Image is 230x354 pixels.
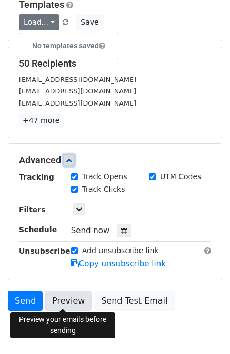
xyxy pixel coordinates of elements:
label: Track Opens [82,171,127,182]
small: [EMAIL_ADDRESS][DOMAIN_NAME] [19,76,136,84]
h5: 50 Recipients [19,58,211,69]
a: Send [8,291,43,311]
small: [EMAIL_ADDRESS][DOMAIN_NAME] [19,87,136,95]
a: Copy unsubscribe link [71,259,166,268]
div: Preview your emails before sending [10,312,115,338]
label: UTM Codes [160,171,201,182]
a: Load... [19,14,59,30]
a: Preview [45,291,92,311]
label: Track Clicks [82,184,125,195]
strong: Schedule [19,225,57,234]
label: Add unsubscribe link [82,245,159,256]
strong: Tracking [19,173,54,181]
span: Send now [71,226,110,235]
iframe: Chat Widget [177,304,230,354]
small: [EMAIL_ADDRESS][DOMAIN_NAME] [19,99,136,107]
button: Save [76,14,103,30]
a: +47 more [19,114,63,127]
strong: Filters [19,205,46,214]
h5: Advanced [19,154,211,166]
h6: No templates saved [19,37,118,55]
strong: Unsubscribe [19,247,71,255]
a: Send Test Email [94,291,174,311]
